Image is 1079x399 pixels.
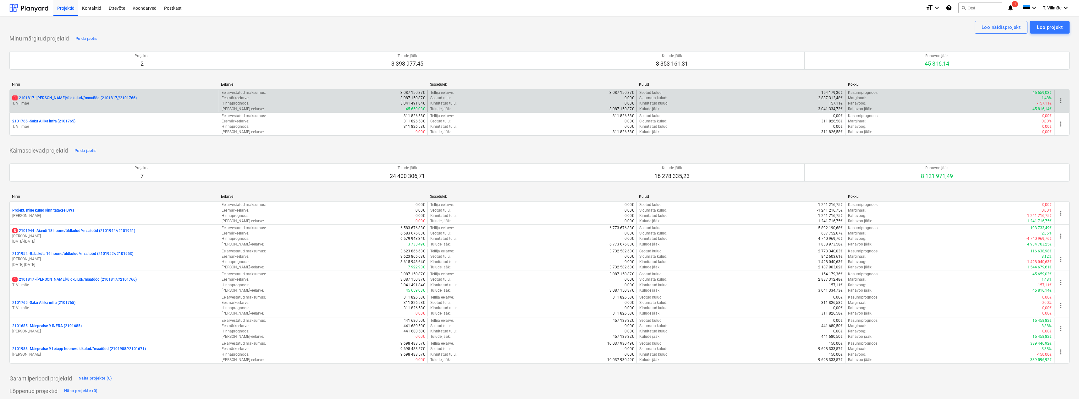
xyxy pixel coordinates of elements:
p: Hinnaprognoos : [222,124,249,129]
p: 3 087 150,87€ [609,106,634,112]
p: 45 659,03€ [406,288,425,293]
p: Tellija eelarve : [430,113,454,119]
p: Seotud kulud : [639,90,663,95]
p: Marginaal : [848,119,866,124]
p: Tulude jääk [390,165,425,171]
p: 45 816,14€ [1032,106,1052,112]
p: 0,00% [1042,208,1052,213]
p: Seotud tulu : [430,277,451,282]
p: Eesmärkeelarve : [222,119,249,124]
p: Kinnitatud kulud : [639,236,669,241]
p: Kulude jääk [656,53,688,59]
p: 45 659,03€ [1032,90,1052,95]
iframe: Chat Widget [1048,369,1079,399]
p: Käimasolevad projektid [9,147,68,154]
p: Sidumata kulud : [639,254,667,259]
p: 157,11€ [829,283,843,288]
p: 2 187 903,02€ [818,265,843,270]
div: Nimi [12,82,216,87]
p: Seotud kulud : [639,225,663,231]
p: 0,00€ [625,213,634,218]
p: Rahavoog : [848,213,866,218]
p: 2101765 - Saku Allika infra (2101765) [12,300,75,305]
p: 3 087 150,87€ [400,95,425,101]
p: 3 615 943,64€ [400,259,425,265]
p: Rahavoog : [848,101,866,106]
p: 0,00€ [625,231,634,236]
p: Eelarvestatud maksumus : [222,295,266,300]
p: Seotud tulu : [430,231,451,236]
p: Hinnaprognoos : [222,213,249,218]
p: [PERSON_NAME] [12,352,216,357]
p: Marginaal : [848,277,866,282]
div: Eelarve [221,82,425,87]
p: Projektid [135,165,150,171]
p: [PERSON_NAME] [12,213,216,218]
p: 1 241 716,75€ [818,213,843,218]
p: 3 353 161,31 [656,60,688,67]
p: 2101817 - [PERSON_NAME]/üldkulud//maatööd (2101817//2101766) [12,277,137,282]
p: Kinnitatud kulud : [639,213,669,218]
span: more_vert [1057,279,1065,286]
p: Kinnitatud kulud : [639,101,669,106]
div: Sissetulek [430,194,634,199]
p: 3 041 334,73€ [818,288,843,293]
p: Rahavoo jääk : [848,129,872,135]
p: [PERSON_NAME]-eelarve : [222,106,264,112]
div: 2101765 -Saku Allika infra (2101765)T. Villmäe [12,119,216,129]
div: Näita projekte (0) [79,375,112,382]
span: more_vert [1057,209,1065,217]
p: 24 400 306,71 [390,172,425,180]
p: Kinnitatud tulu : [430,213,457,218]
p: Projektid [135,53,150,59]
p: Eesmärkeelarve : [222,231,249,236]
button: Peida jaotis [74,34,99,44]
span: more_vert [1057,256,1065,263]
button: Loo näidisprojekt [975,21,1027,34]
p: 0,00€ [625,95,634,101]
p: 0,00€ [625,119,634,124]
p: T. Villmäe [12,305,216,311]
p: [DATE] - [DATE] [12,262,216,267]
p: 1,48% [1042,95,1052,101]
p: 311 826,58€ [821,129,843,135]
p: Seotud tulu : [430,300,451,305]
div: Loo näidisprojekt [982,23,1021,31]
p: 116 638,98€ [1030,249,1052,254]
div: 82101944 -Aiandi 18 hoone/üldkulud//maatööd (2101944//2101951)[PERSON_NAME][DATE]-[DATE] [12,228,216,244]
p: Eesmärkeelarve : [222,277,249,282]
p: 3 087 150,87€ [609,272,634,277]
p: Hinnaprognoos : [222,259,249,265]
p: 2,86% [1042,231,1052,236]
div: 12101817 -[PERSON_NAME]/üldkulud//maatööd (2101817//2101766)T. Villmäe [12,277,216,288]
p: 4 934 703,25€ [1027,242,1052,247]
p: 311 826,58€ [404,113,425,119]
p: Hinnaprognoos : [222,101,249,106]
p: [PERSON_NAME]-eelarve : [222,242,264,247]
p: [PERSON_NAME]-eelarve : [222,218,264,224]
p: Seotud kulud : [639,272,663,277]
div: 12101817 -[PERSON_NAME]/üldkulud//maatööd (2101817//2101766)T. Villmäe [12,95,216,106]
p: Seotud tulu : [430,95,451,101]
p: -157,11€ [1037,283,1052,288]
span: more_vert [1057,325,1065,332]
p: 0,00% [1042,119,1052,124]
p: [PERSON_NAME] [12,234,216,239]
div: 2101952 -Rabaküla 16 hoone/üldkulud//maatööd (2101952//2101953)[PERSON_NAME][DATE]-[DATE] [12,251,216,267]
p: 311 826,58€ [404,119,425,124]
div: 2101988 -Mäepealse 9 I etapp hoone/üldkulud//maatööd (2101988//2101671)[PERSON_NAME] [12,346,216,357]
p: Marginaal : [848,208,866,213]
div: Nimi [12,194,216,199]
p: 1 241 716,75€ [1027,218,1052,224]
span: 1 [12,277,18,282]
p: Kinnitatud tulu : [430,101,457,106]
p: Kasumiprognoos : [848,202,878,208]
p: 3 087 150,87€ [609,288,634,293]
span: 8 [12,228,18,233]
p: Rahavoo jääk [921,165,953,171]
p: 2101685 - Mäepealse 9 INFRA (2101685) [12,323,82,329]
p: Rahavoo jääk : [848,242,872,247]
p: 6 583 676,83€ [400,225,425,231]
p: 311 826,58€ [404,124,425,129]
i: keyboard_arrow_down [1030,4,1038,12]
